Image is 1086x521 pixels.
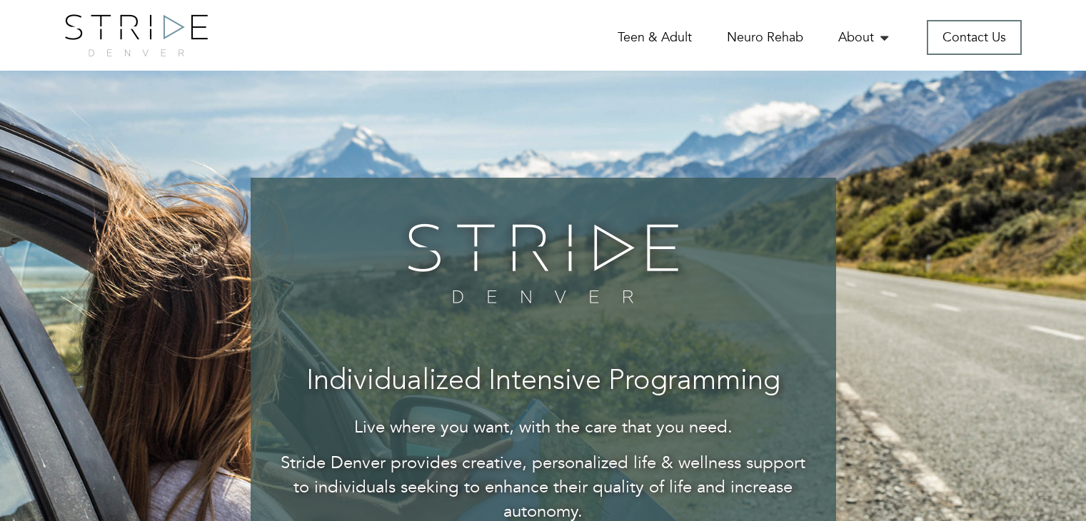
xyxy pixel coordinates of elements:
p: Live where you want, with the care that you need. [279,415,808,440]
a: About [838,29,892,46]
h3: Individualized Intensive Programming [279,366,808,398]
img: logo.png [65,14,208,56]
a: Neuro Rehab [727,29,803,46]
img: banner-logo.png [398,213,688,313]
a: Contact Us [927,20,1022,55]
a: Teen & Adult [618,29,692,46]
